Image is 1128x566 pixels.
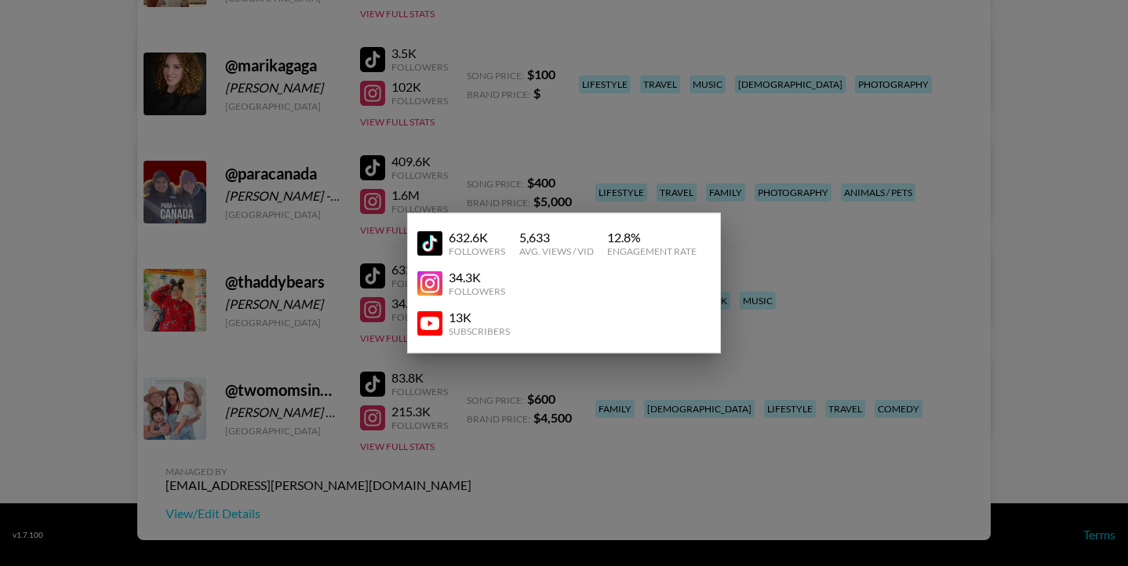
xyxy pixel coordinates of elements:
[607,245,697,257] div: Engagement Rate
[449,270,505,285] div: 34.3K
[449,325,510,337] div: Subscribers
[607,230,697,245] div: 12.8 %
[417,230,442,256] img: YouTube
[449,285,505,297] div: Followers
[519,245,594,257] div: Avg. Views / Vid
[417,310,442,336] img: YouTube
[449,230,505,245] div: 632.6K
[417,270,442,296] img: YouTube
[519,230,594,245] div: 5,633
[449,245,505,257] div: Followers
[449,310,510,325] div: 13K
